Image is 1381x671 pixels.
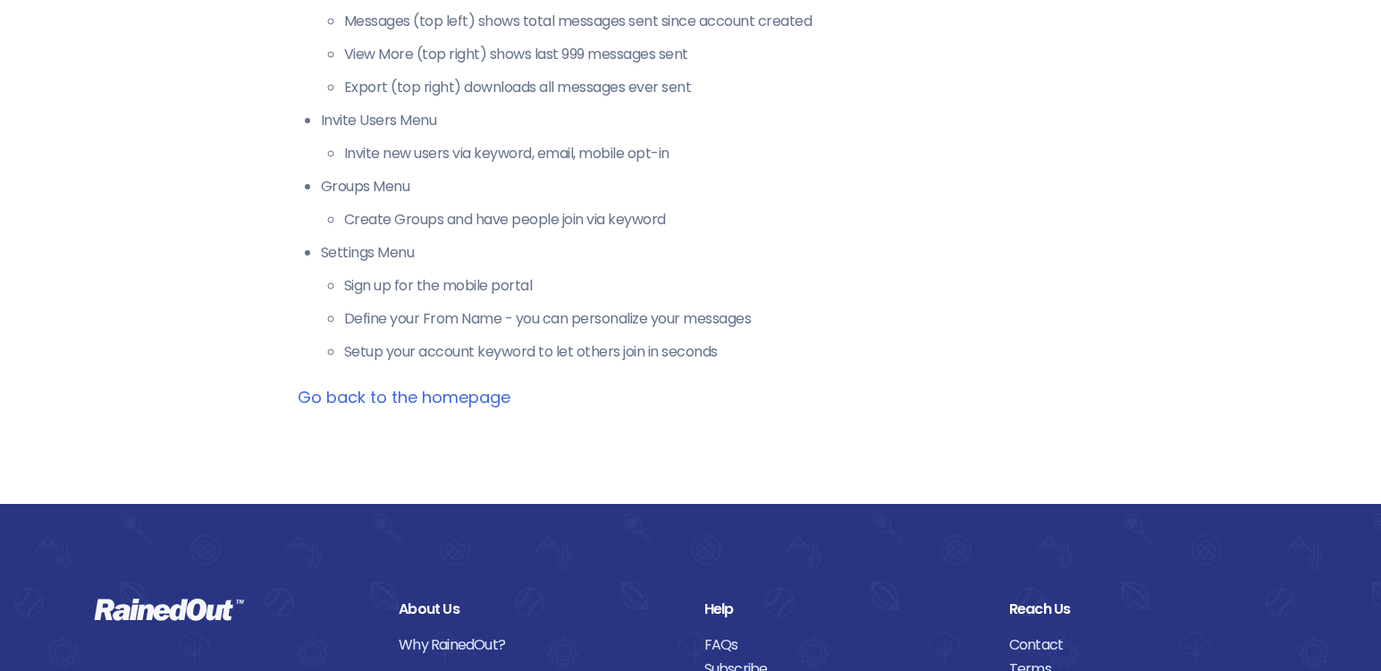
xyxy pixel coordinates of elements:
li: Export (top right) downloads all messages ever sent [344,77,1084,98]
li: Define your From Name - you can personalize your messages [344,308,1084,330]
li: View More (top right) shows last 999 messages sent [344,44,1084,65]
li: Sign up for the mobile portal [344,275,1084,297]
li: Groups Menu [321,176,1084,231]
div: Help [704,598,982,621]
div: Reach Us [1009,598,1287,621]
a: FAQs [704,633,982,657]
li: Setup your account keyword to let others join in seconds [344,341,1084,363]
li: Settings Menu [321,242,1084,363]
li: Create Groups and have people join via keyword [344,209,1084,231]
a: Contact [1009,633,1287,657]
a: Why RainedOut? [399,633,677,657]
li: Messages (top left) shows total messages sent since account created [344,11,1084,32]
li: Invite Users Menu [321,110,1084,164]
a: Go back to the homepage [298,386,510,408]
div: About Us [399,598,677,621]
li: Invite new users via keyword, email, mobile opt-in [344,143,1084,164]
